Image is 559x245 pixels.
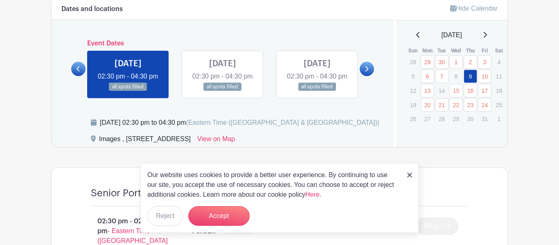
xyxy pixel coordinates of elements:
[406,70,420,83] p: 5
[406,112,420,125] p: 26
[91,187,220,199] h4: Senior Portrait Appointment
[61,5,123,13] h6: Dates and locations
[435,55,449,69] a: 30
[406,56,420,68] p: 28
[464,70,477,83] a: 9
[492,112,506,125] p: 1
[450,5,498,12] a: Hide Calendar
[478,84,491,97] a: 17
[188,206,250,226] button: Accept
[478,98,491,112] a: 24
[492,56,506,68] p: 4
[449,112,463,125] p: 29
[492,70,506,83] p: 11
[147,206,183,226] button: Reject
[420,47,435,55] th: Mon
[478,55,491,69] a: 3
[147,170,399,200] p: Our website uses cookies to provide a better user experience. By continuing to use our site, you ...
[492,99,506,111] p: 25
[421,98,434,112] a: 20
[492,84,506,97] p: 18
[449,55,463,69] a: 1
[435,47,449,55] th: Tue
[421,70,434,83] a: 6
[406,84,420,97] p: 12
[421,112,434,125] p: 27
[449,47,463,55] th: Wed
[449,70,463,83] p: 8
[463,47,478,55] th: Thu
[406,99,420,111] p: 19
[464,84,477,97] a: 16
[464,55,477,69] a: 2
[407,173,412,178] img: close_button-5f87c8562297e5c2d7936805f587ecaba9071eb48480494691a3f1689db116b3.svg
[449,98,463,112] a: 22
[421,84,434,97] a: 13
[86,40,360,47] h6: Event Dates
[442,30,462,40] span: [DATE]
[435,70,449,83] a: 7
[406,47,420,55] th: Sun
[464,98,477,112] a: 23
[100,118,379,128] div: [DATE] 02:30 pm to 04:30 pm
[478,47,492,55] th: Fri
[421,55,434,69] a: 29
[492,47,506,55] th: Sat
[478,112,491,125] p: 31
[197,134,235,147] a: View on Map
[435,112,449,125] p: 28
[305,191,320,198] a: Here
[99,134,191,147] div: Images , [STREET_ADDRESS]
[435,84,449,97] p: 14
[435,98,449,112] a: 21
[478,70,491,83] a: 10
[186,119,379,126] span: (Eastern Time ([GEOGRAPHIC_DATA] & [GEOGRAPHIC_DATA]))
[464,112,477,125] p: 30
[449,84,463,97] a: 15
